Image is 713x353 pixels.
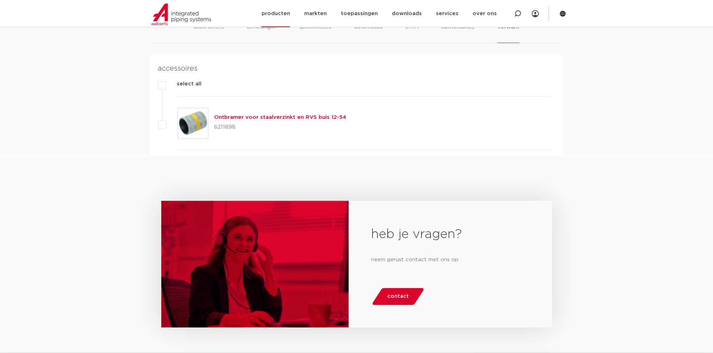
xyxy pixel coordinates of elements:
[371,226,529,243] h2: heb je vragen?
[178,108,208,138] img: Thumbnail for Ontbramer voor staalverzinkt en RVS buis 12-54
[247,23,277,43] li: afmetingen
[405,23,419,43] li: ETIM
[194,23,224,43] li: assortiment
[371,288,425,305] a: contact
[299,23,331,43] li: specificaties
[158,63,551,74] h4: accessoires
[214,122,346,133] p: 6211898
[498,23,519,43] li: verwant
[354,23,383,43] li: downloads
[371,254,529,265] p: neem gerust contact met ons op
[441,23,475,43] li: sustainability
[387,291,409,302] span: contact
[214,115,346,120] a: Ontbramer voor staalverzinkt en RVS buis 12-54
[166,80,201,88] label: select all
